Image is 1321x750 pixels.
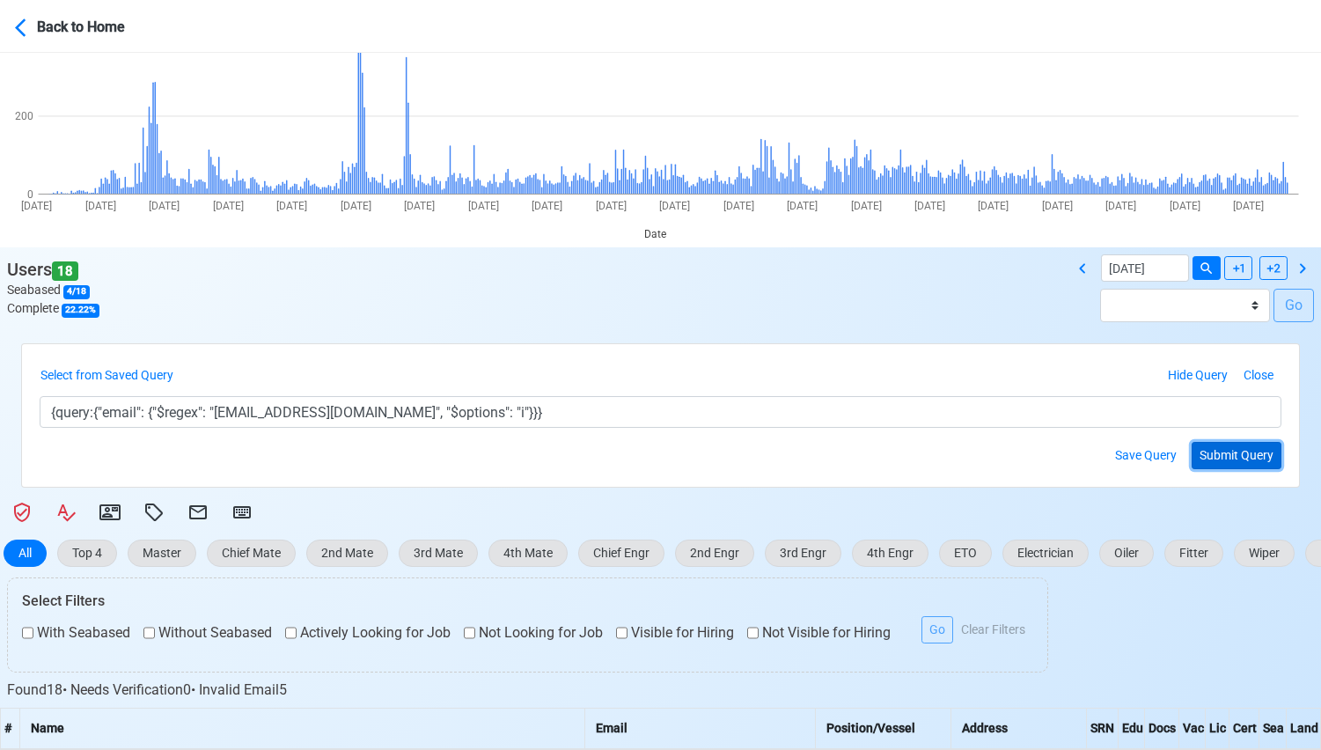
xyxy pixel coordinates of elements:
[659,200,690,212] text: [DATE]
[22,592,1033,609] h6: Select Filters
[14,5,170,47] button: Back to Home
[1192,442,1281,469] button: Submit Query
[285,622,297,643] input: Actively Looking for Job
[852,540,928,567] button: 4th Engr
[21,200,52,212] text: [DATE]
[399,540,478,567] button: 3rd Mate
[4,540,47,567] button: All
[285,622,451,643] label: Actively Looking for Job
[62,304,99,318] span: 22.22 %
[1160,362,1236,389] button: Hide Query
[1105,200,1136,212] text: [DATE]
[723,200,754,212] text: [DATE]
[616,622,627,643] input: Visible for Hiring
[63,285,90,299] span: 4 / 18
[747,622,759,643] input: Not Visible for Hiring
[747,622,891,643] label: Not Visible for Hiring
[584,708,815,749] th: Email
[22,622,130,643] label: With Seabased
[1233,200,1264,212] text: [DATE]
[306,540,388,567] button: 2nd Mate
[1273,289,1314,322] button: Go
[15,110,33,122] text: 200
[37,13,169,38] div: Back to Home
[27,188,33,201] text: 0
[22,622,33,643] input: With Seabased
[914,200,945,212] text: [DATE]
[85,200,116,212] text: [DATE]
[939,540,992,567] button: ETO
[468,200,499,212] text: [DATE]
[1236,362,1281,389] button: Close
[464,622,603,643] label: Not Looking for Job
[1086,708,1118,749] th: SRN
[978,200,1009,212] text: [DATE]
[143,622,272,643] label: Without Seabased
[815,708,950,749] th: Position/Vessel
[1234,540,1295,567] button: Wiper
[341,200,371,212] text: [DATE]
[578,540,664,567] button: Chief Engr
[40,396,1281,428] textarea: {query:{"email": {"$regex": "[EMAIL_ADDRESS][DOMAIN_NAME]", "$options": "i"}}}
[52,261,78,282] span: 18
[143,622,155,643] input: Without Seabased
[57,540,117,567] button: Top 4
[1145,708,1178,749] th: Docs
[213,200,244,212] text: [DATE]
[1178,708,1206,749] th: Vac
[616,622,734,643] label: Visible for Hiring
[596,200,627,212] text: [DATE]
[675,540,754,567] button: 2nd Engr
[1206,708,1229,749] th: Lic
[644,228,666,240] text: Date
[1118,708,1145,749] th: Edu
[950,708,1086,749] th: Address
[1099,540,1154,567] button: Oiler
[404,200,435,212] text: [DATE]
[851,200,882,212] text: [DATE]
[1170,200,1200,212] text: [DATE]
[1286,708,1320,749] th: Land
[1164,540,1223,567] button: Fitter
[1259,708,1286,749] th: Sea
[488,540,568,567] button: 4th Mate
[128,540,196,567] button: Master
[40,362,181,389] button: Select from Saved Query
[464,622,475,643] input: Not Looking for Job
[532,200,562,212] text: [DATE]
[1042,200,1073,212] text: [DATE]
[1,708,20,749] th: #
[149,200,180,212] text: [DATE]
[787,200,818,212] text: [DATE]
[20,708,584,749] th: Name
[1107,442,1185,469] button: Save Query
[1002,540,1089,567] button: Electrician
[921,616,953,643] button: Go
[276,200,307,212] text: [DATE]
[207,540,296,567] button: Chief Mate
[765,540,841,567] button: 3rd Engr
[1229,708,1259,749] th: Cert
